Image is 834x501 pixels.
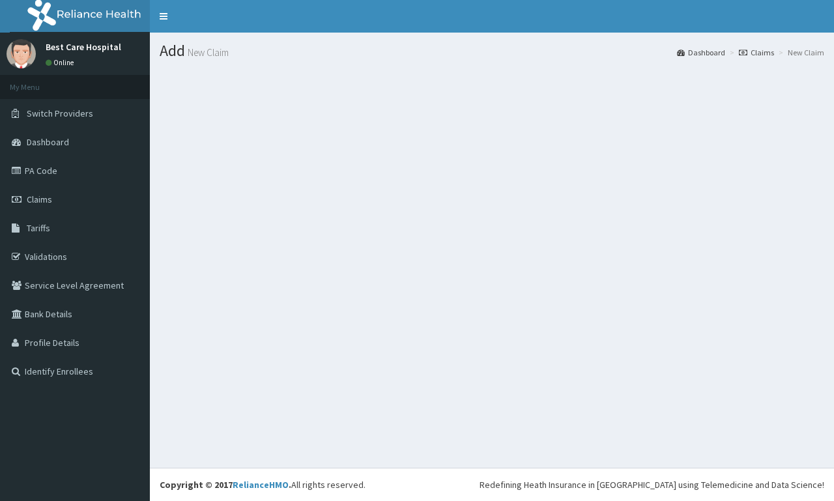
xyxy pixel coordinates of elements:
span: Tariffs [27,222,50,234]
span: Dashboard [27,136,69,148]
a: RelianceHMO [233,479,289,491]
p: Best Care Hospital [46,42,121,51]
span: Switch Providers [27,107,93,119]
footer: All rights reserved. [150,468,834,501]
a: Dashboard [677,47,725,58]
span: Claims [27,193,52,205]
strong: Copyright © 2017 . [160,479,291,491]
li: New Claim [775,47,824,58]
a: Online [46,58,77,67]
div: Redefining Heath Insurance in [GEOGRAPHIC_DATA] using Telemedicine and Data Science! [480,478,824,491]
img: User Image [7,39,36,68]
small: New Claim [185,48,229,57]
h1: Add [160,42,824,59]
a: Claims [739,47,774,58]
